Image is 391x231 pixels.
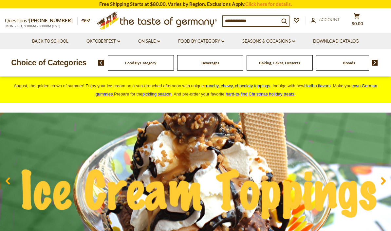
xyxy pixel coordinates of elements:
[201,60,219,65] a: Beverages
[5,16,78,25] p: Questions?
[242,38,295,45] a: Seasons & Occasions
[343,60,355,65] a: Breads
[14,83,377,96] span: August, the golden crown of summer! Enjoy your ice cream on a sun-drenched afternoon with unique ...
[5,24,61,28] span: MON - FRI, 9:00AM - 5:00PM (EST)
[226,92,294,96] a: hard-to-find Christmas holiday treats
[142,92,172,96] a: pickling season
[96,83,377,96] a: own German gummies.
[259,60,300,65] a: Baking, Cakes, Desserts
[372,60,378,66] img: next arrow
[352,21,363,26] span: $0.00
[347,13,366,29] button: $0.00
[86,38,120,45] a: Oktoberfest
[98,60,104,66] img: previous arrow
[226,92,295,96] span: .
[32,38,68,45] a: Back to School
[125,60,156,65] a: Food By Category
[204,83,270,88] a: crunchy, chewy, chocolaty toppings
[178,38,224,45] a: Food By Category
[304,83,330,88] a: Haribo flavors
[313,38,359,45] a: Download Catalog
[206,83,270,88] span: runchy, chewy, chocolaty toppings
[138,38,160,45] a: On Sale
[311,16,340,23] a: Account
[96,83,377,96] span: own German gummies
[29,17,73,23] a: [PHONE_NUMBER]
[319,17,340,22] span: Account
[245,1,292,7] a: Click here for details.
